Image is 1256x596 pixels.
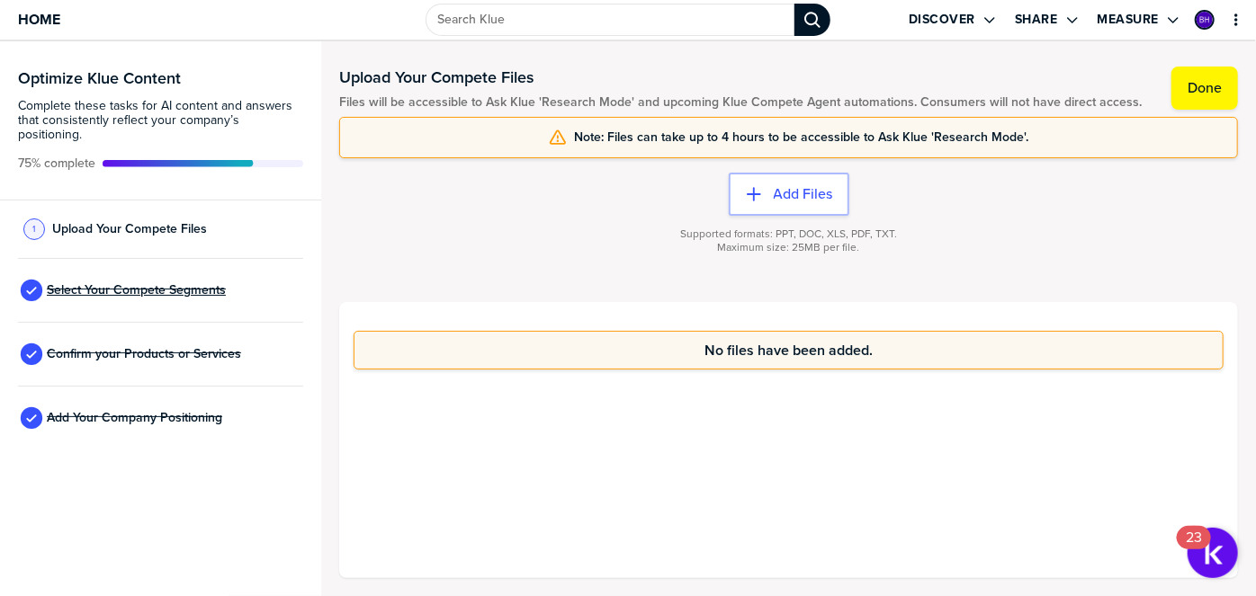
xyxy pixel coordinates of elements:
a: Edit Profile [1193,8,1216,31]
label: Discover [909,12,975,28]
img: a51347866a581f477dbe3310bf04b439-sml.png [1197,12,1213,28]
h3: Optimize Klue Content [18,70,303,86]
label: Add Files [774,185,833,203]
span: 1 [33,222,36,236]
input: Search Klue [426,4,794,36]
span: No files have been added. [704,342,873,358]
span: Maximum size: 25MB per file. [718,241,860,254]
div: Bärbel Heuser-Roth [1195,10,1215,30]
div: Search Klue [794,4,830,36]
button: Open Resource Center, 23 new notifications [1188,528,1238,578]
label: Measure [1098,12,1160,28]
span: Active [18,156,95,171]
span: Upload Your Compete Files [52,222,207,236]
span: Complete these tasks for AI content and answers that consistently reflect your company’s position... [18,99,303,142]
span: Select Your Compete Segments [47,283,226,298]
span: Home [18,12,60,27]
button: Done [1171,67,1238,110]
span: Files will be accessible to Ask Klue 'Research Mode' and upcoming Klue Compete Agent automations.... [339,95,1142,110]
label: Share [1015,12,1058,28]
span: Add Your Company Positioning [47,411,222,425]
h1: Upload Your Compete Files [339,67,1142,88]
span: Supported formats: PPT, DOC, XLS, PDF, TXT. [680,227,897,241]
span: Note: Files can take up to 4 hours to be accessible to Ask Klue 'Research Mode'. [574,130,1028,145]
label: Done [1188,79,1222,97]
div: 23 [1186,538,1202,561]
span: Confirm your Products or Services [47,347,241,361]
button: Add Files [729,173,849,216]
